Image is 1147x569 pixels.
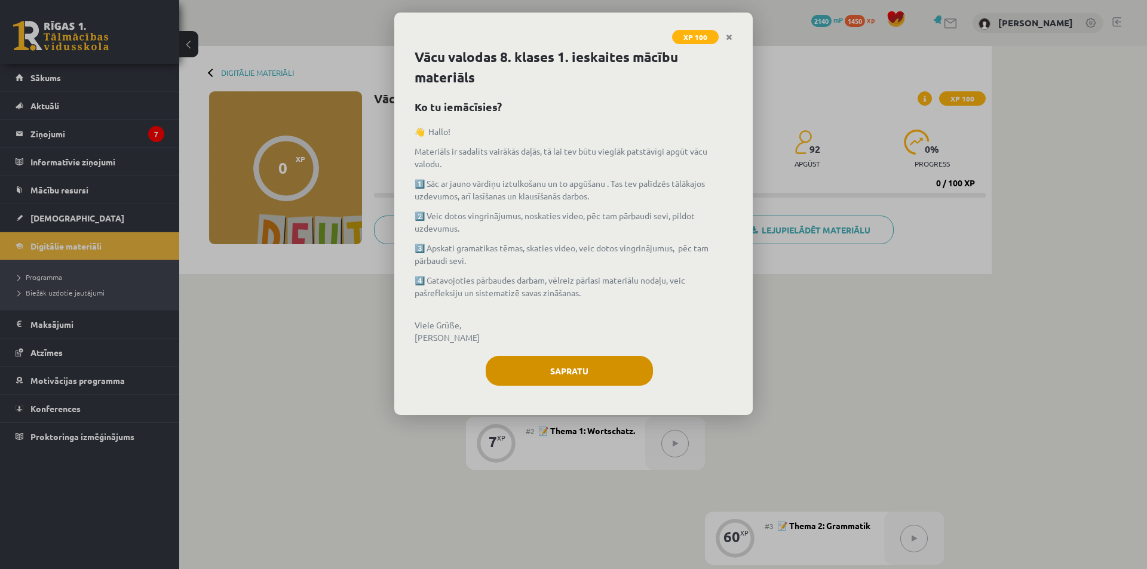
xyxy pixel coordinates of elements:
[415,274,732,299] p: 4️⃣ Gatavojoties pārbaudes darbam, vēlreiz pārlasi materiālu nodaļu, veic pašrefleksiju un sistem...
[415,210,732,235] p: 2️⃣ Veic dotos vingrinājumus, noskaties video, pēc tam pārbaudi sevi, pildot uzdevumus.
[415,47,732,88] h1: Vācu valodas 8. klases 1. ieskaites mācību materiāls
[719,26,740,49] a: Close
[672,30,719,44] span: XP 100
[415,306,732,344] p: Viele Grüße, [PERSON_NAME]
[486,356,653,386] button: Sapratu
[415,125,732,138] p: 👋 Hallo!
[415,145,732,170] p: Materiāls ir sadalīts vairākās daļās, tā lai tev būtu vieglāk patstāvīgi apgūt vācu valodu.
[415,242,732,267] p: 3️⃣ Apskati gramatikas tēmas, skaties video, veic dotos vingrinājumus, pēc tam pārbaudi sevi.
[415,99,732,115] h2: Ko tu iemācīsies?
[415,177,732,202] p: 1️⃣ Sāc ar jauno vārdiņu iztulkošanu un to apgūšanu . Tas tev palīdzēs tālākajos uzdevumos, arī l...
